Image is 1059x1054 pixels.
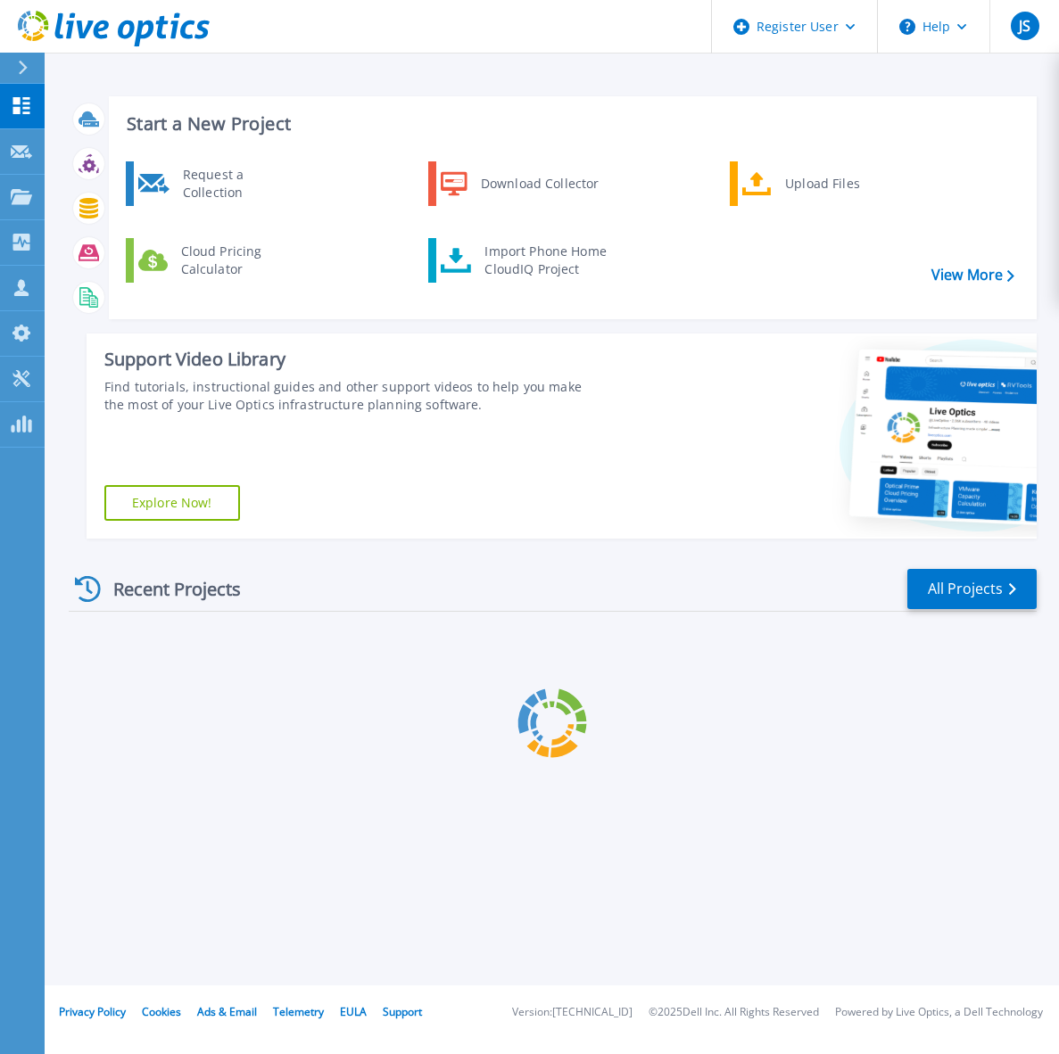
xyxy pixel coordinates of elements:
a: Request a Collection [126,161,309,206]
div: Upload Files [776,166,908,202]
a: Cloud Pricing Calculator [126,238,309,283]
a: View More [931,267,1014,284]
a: Upload Files [730,161,913,206]
li: Version: [TECHNICAL_ID] [512,1007,633,1018]
a: Telemetry [273,1004,324,1019]
li: © 2025 Dell Inc. All Rights Reserved [649,1007,819,1018]
div: Download Collector [472,166,607,202]
div: Find tutorials, instructional guides and other support videos to help you make the most of your L... [104,378,597,414]
div: Recent Projects [69,567,265,611]
a: Download Collector [428,161,611,206]
a: Explore Now! [104,485,240,521]
span: JS [1019,19,1030,33]
div: Request a Collection [174,166,304,202]
a: All Projects [907,569,1037,609]
li: Powered by Live Optics, a Dell Technology [835,1007,1043,1018]
div: Support Video Library [104,348,597,371]
a: Privacy Policy [59,1004,126,1019]
a: Support [383,1004,422,1019]
a: EULA [340,1004,367,1019]
div: Import Phone Home CloudIQ Project [476,243,615,278]
a: Cookies [142,1004,181,1019]
div: Cloud Pricing Calculator [172,243,304,278]
a: Ads & Email [197,1004,257,1019]
h3: Start a New Project [127,114,1013,134]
